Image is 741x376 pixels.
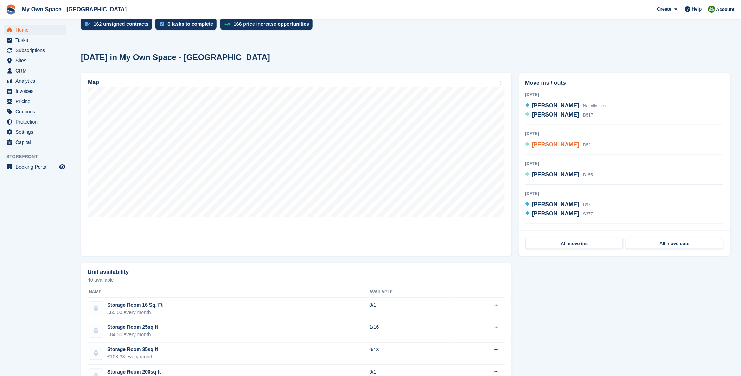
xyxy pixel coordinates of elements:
span: [PERSON_NAME] [532,142,579,148]
div: [DATE] [525,131,724,137]
a: menu [4,107,66,117]
th: Available [370,287,453,298]
h2: Move ins / outs [525,79,724,87]
span: Capital [15,137,58,147]
a: My Own Space - [GEOGRAPHIC_DATA] [19,4,129,15]
span: S377 [583,212,593,217]
span: Booking Portal [15,162,58,172]
a: Map [81,73,512,256]
a: [PERSON_NAME] D521 [525,140,593,150]
span: [PERSON_NAME] [532,112,579,118]
div: [DATE] [525,92,724,98]
div: [DATE] [525,190,724,197]
div: Storage Room 16 Sq. Ft [107,301,163,309]
a: [PERSON_NAME] Not allocated [525,101,608,111]
span: Home [15,25,58,35]
h2: Map [88,79,99,86]
span: Analytics [15,76,58,86]
a: menu [4,56,66,65]
img: task-75834270c22a3079a89374b754ae025e5fb1db73e45f91037f5363f120a921f8.svg [160,22,164,26]
td: 0/1 [370,298,453,320]
div: [DATE] [525,161,724,167]
td: 0/13 [370,343,453,365]
a: [PERSON_NAME] B97 [525,200,591,209]
span: Create [657,6,671,13]
div: 162 unsigned contracts [94,21,148,27]
div: [DATE] [525,230,724,236]
a: [PERSON_NAME] D517 [525,111,593,120]
span: Storefront [6,153,70,160]
span: D521 [583,143,593,148]
h2: Unit availability [88,269,129,275]
img: blank-unit-type-icon-ffbac7b88ba66c5e286b0e438baccc4b9c83835d4c34f86887a83fc20ec27e7b.svg [89,346,103,360]
a: menu [4,25,66,35]
span: [PERSON_NAME] [532,102,579,108]
a: menu [4,66,66,76]
a: 6 tasks to complete [155,18,220,33]
div: Storage Room 200sq ft [107,369,161,376]
span: Tasks [15,35,58,45]
a: menu [4,162,66,172]
div: £84.50 every month [107,331,158,339]
span: [PERSON_NAME] [532,211,579,217]
a: menu [4,96,66,106]
a: [PERSON_NAME] B155 [525,170,593,180]
span: CRM [15,66,58,76]
img: stora-icon-8386f47178a22dfd0bd8f6a31ec36ba5ce8667c1dd55bd0f319d3a0aa187defe.svg [6,4,16,15]
td: 1/16 [370,320,453,343]
a: menu [4,86,66,96]
a: menu [4,35,66,45]
h2: [DATE] in My Own Space - [GEOGRAPHIC_DATA] [81,53,270,62]
span: Protection [15,117,58,127]
img: blank-unit-type-icon-ffbac7b88ba66c5e286b0e438baccc4b9c83835d4c34f86887a83fc20ec27e7b.svg [89,324,103,338]
span: Not allocated [583,104,608,108]
span: Help [692,6,702,13]
span: Account [716,6,735,13]
th: Name [88,287,370,298]
span: Pricing [15,96,58,106]
a: menu [4,127,66,137]
a: All move outs [626,238,723,249]
a: All move ins [526,238,623,249]
img: blank-unit-type-icon-ffbac7b88ba66c5e286b0e438baccc4b9c83835d4c34f86887a83fc20ec27e7b.svg [89,302,103,315]
span: Invoices [15,86,58,96]
a: menu [4,45,66,55]
span: [PERSON_NAME] [532,201,579,207]
img: Keely [708,6,715,13]
div: £108.33 every month [107,353,158,361]
a: 166 price increase opportunities [220,18,316,33]
span: [PERSON_NAME] [532,171,579,177]
a: menu [4,76,66,86]
span: B155 [583,173,593,177]
div: 166 price increase opportunities [234,21,309,27]
p: 40 available [88,277,505,282]
img: contract_signature_icon-13c848040528278c33f63329250d36e43548de30e8caae1d1a13099fd9432cc5.svg [85,22,90,26]
span: B97 [583,202,590,207]
a: Preview store [58,163,66,171]
span: Sites [15,56,58,65]
span: Settings [15,127,58,137]
div: Storage Room 25sq ft [107,324,158,331]
a: 162 unsigned contracts [81,18,155,33]
a: menu [4,117,66,127]
div: 6 tasks to complete [167,21,213,27]
span: Subscriptions [15,45,58,55]
span: Coupons [15,107,58,117]
a: [PERSON_NAME] S377 [525,209,593,219]
img: price_increase_opportunities-93ffe204e8149a01c8c9dc8f82e8f89637d9d84a8eef4429ea346261dce0b2c0.svg [224,23,230,26]
div: £65.00 every month [107,309,163,316]
span: D517 [583,113,593,118]
a: menu [4,137,66,147]
div: Storage Room 35sq ft [107,346,158,353]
